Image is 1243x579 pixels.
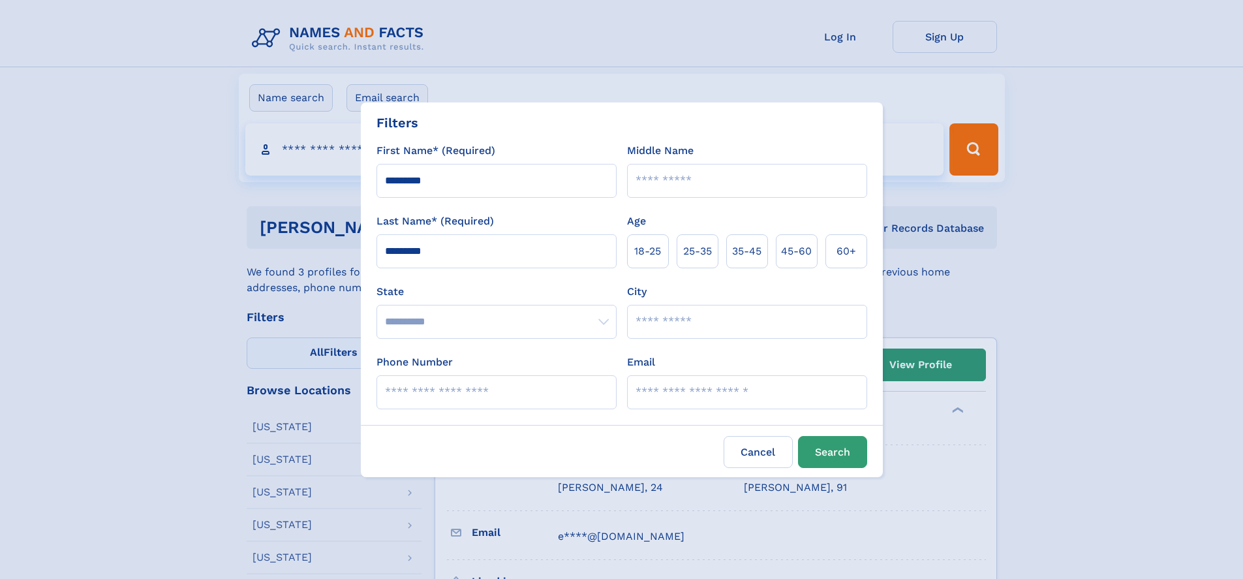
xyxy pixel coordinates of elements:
span: 45‑60 [781,243,812,259]
label: First Name* (Required) [376,143,495,159]
span: 35‑45 [732,243,761,259]
label: Age [627,213,646,229]
label: Cancel [724,436,793,468]
label: Phone Number [376,354,453,370]
button: Search [798,436,867,468]
label: Email [627,354,655,370]
label: Middle Name [627,143,694,159]
span: 25‑35 [683,243,712,259]
label: State [376,284,617,300]
label: City [627,284,647,300]
span: 18‑25 [634,243,661,259]
label: Last Name* (Required) [376,213,494,229]
span: 60+ [836,243,856,259]
div: Filters [376,113,418,133]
